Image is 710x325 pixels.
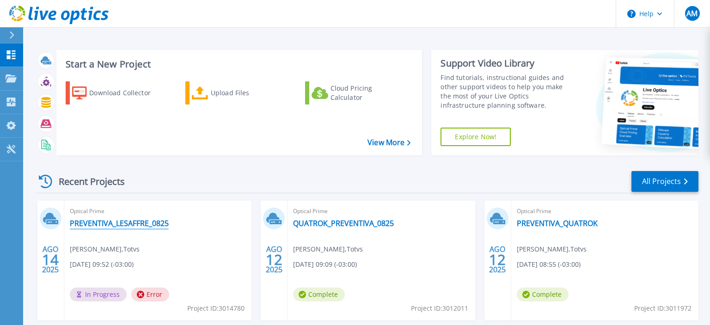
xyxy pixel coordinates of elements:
[70,219,169,228] a: PREVENTIVA_LESAFFRE_0825
[293,259,357,270] span: [DATE] 09:09 (-03:00)
[293,219,394,228] a: QUATROK_PREVENTIVA_0825
[517,244,587,254] span: [PERSON_NAME] , Totvs
[517,219,598,228] a: PREVENTIVA_QUATROK
[70,259,134,270] span: [DATE] 09:52 (-03:00)
[305,81,408,104] a: Cloud Pricing Calculator
[441,128,511,146] a: Explore Now!
[42,256,59,264] span: 14
[66,59,410,69] h3: Start a New Project
[187,303,245,313] span: Project ID: 3014780
[293,206,469,216] span: Optical Prime
[70,244,140,254] span: [PERSON_NAME] , Totvs
[66,81,169,104] a: Download Collector
[634,303,692,313] span: Project ID: 3011972
[331,84,404,102] div: Cloud Pricing Calculator
[70,288,127,301] span: In Progress
[517,259,581,270] span: [DATE] 08:55 (-03:00)
[131,288,169,301] span: Error
[42,243,59,276] div: AGO 2025
[265,243,283,276] div: AGO 2025
[411,303,468,313] span: Project ID: 3012011
[293,288,345,301] span: Complete
[211,84,285,102] div: Upload Files
[36,170,137,193] div: Recent Projects
[517,206,693,216] span: Optical Prime
[631,171,698,192] a: All Projects
[266,256,282,264] span: 12
[686,10,698,17] span: AM
[489,243,506,276] div: AGO 2025
[185,81,288,104] a: Upload Files
[293,244,363,254] span: [PERSON_NAME] , Totvs
[517,288,569,301] span: Complete
[441,73,575,110] div: Find tutorials, instructional guides and other support videos to help you make the most of your L...
[489,256,506,264] span: 12
[367,138,410,147] a: View More
[441,57,575,69] div: Support Video Library
[70,206,246,216] span: Optical Prime
[89,84,163,102] div: Download Collector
